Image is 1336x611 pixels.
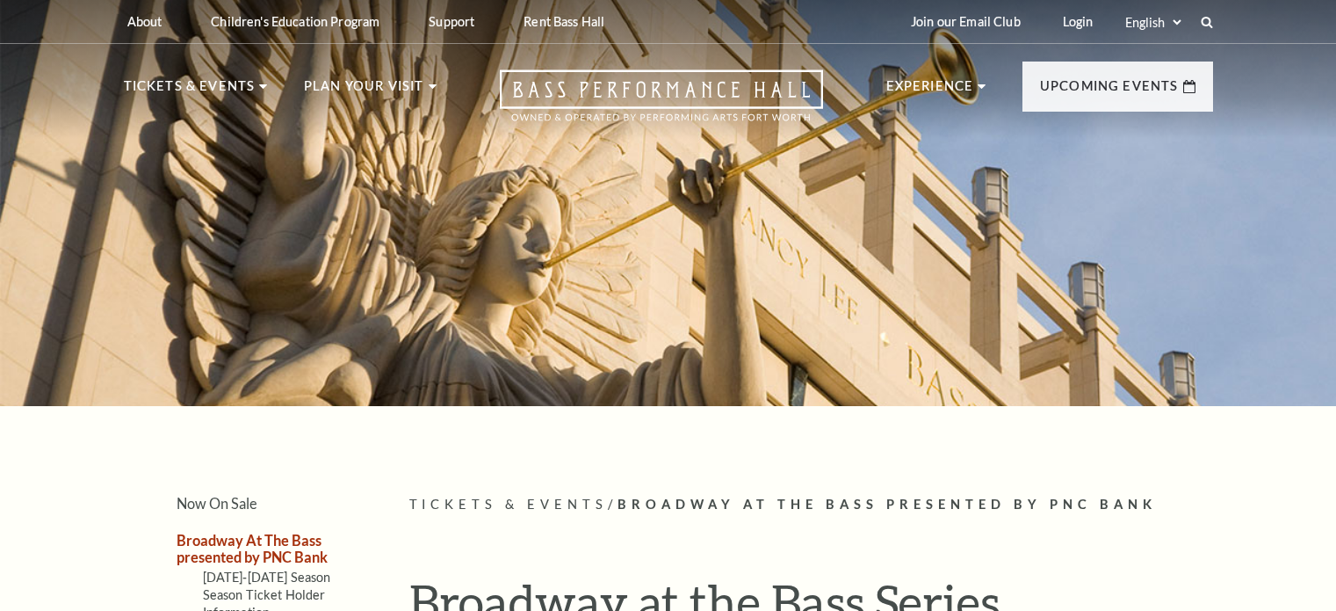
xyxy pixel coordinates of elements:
[1122,14,1184,31] select: Select:
[429,14,474,29] p: Support
[1040,76,1179,107] p: Upcoming Events
[409,497,609,512] span: Tickets & Events
[177,495,257,512] a: Now On Sale
[409,494,1213,516] p: /
[127,14,162,29] p: About
[203,570,331,585] a: [DATE]-[DATE] Season
[177,532,328,565] a: Broadway At The Bass presented by PNC Bank
[211,14,379,29] p: Children's Education Program
[617,497,1157,512] span: Broadway At The Bass presented by PNC Bank
[304,76,424,107] p: Plan Your Visit
[886,76,974,107] p: Experience
[524,14,604,29] p: Rent Bass Hall
[124,76,256,107] p: Tickets & Events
